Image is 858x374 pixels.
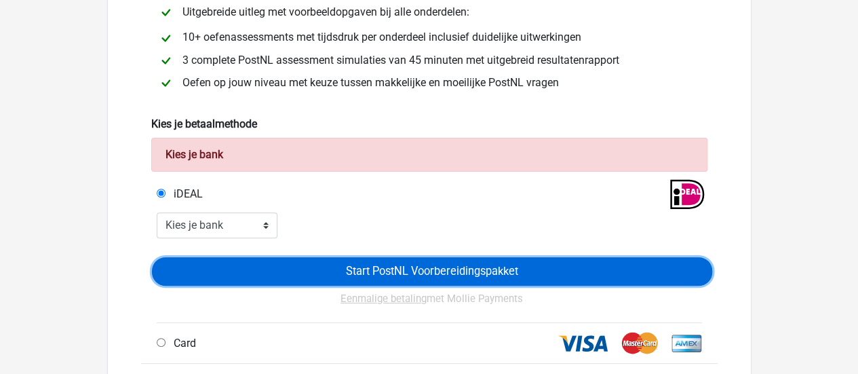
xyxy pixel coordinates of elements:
[157,75,174,92] img: checkmark
[340,293,427,305] u: Eenmalige betaling
[152,257,712,286] input: Start PostNL Voorbereidingspakket
[177,54,625,67] span: 3 complete PostNL assessment simulaties van 45 minuten met uitgebreid resultatenrapport
[168,337,196,350] span: Card
[177,5,475,18] span: Uitgebreide uitleg met voorbeeldopgaven bij alle onderdelen:
[177,76,564,89] span: Oefen op jouw niveau met keuze tussen makkelijke en moeilijke PostNL vragen
[177,31,587,43] span: 10+ oefenassessments met tijdsdruk per onderdeel inclusief duidelijke uitwerkingen
[151,117,257,130] b: Kies je betaalmethode
[168,187,203,200] span: iDEAL
[165,148,223,161] strong: Kies je bank
[157,52,174,69] img: checkmark
[157,30,174,47] img: checkmark
[152,286,712,322] div: met Mollie Payments
[157,4,174,21] img: checkmark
